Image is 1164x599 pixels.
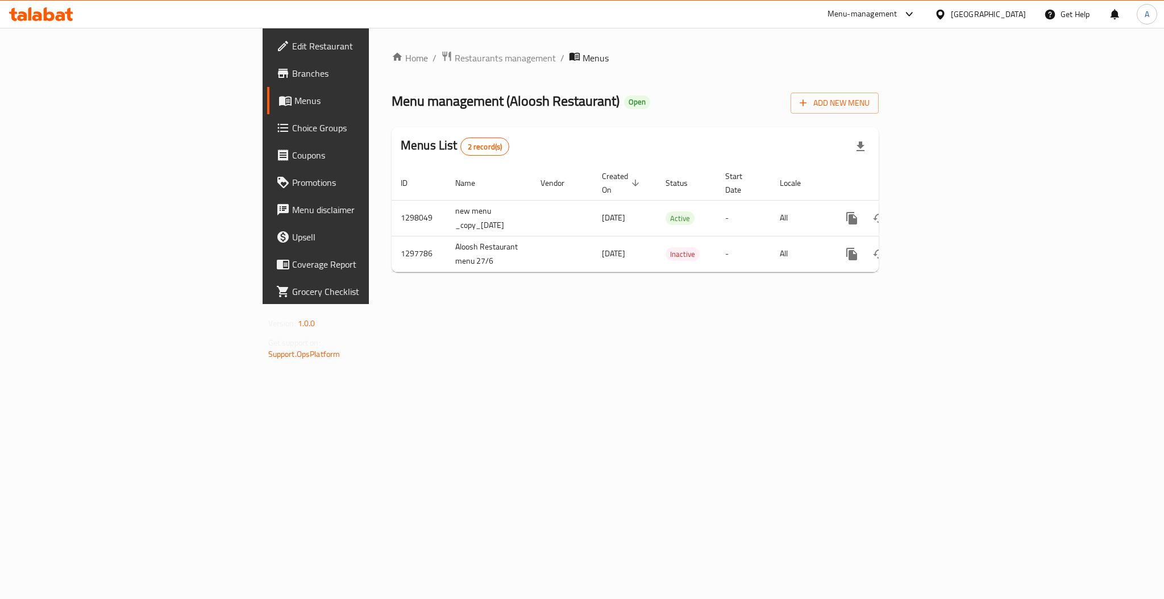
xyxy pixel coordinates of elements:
span: A [1145,8,1149,20]
span: Name [455,176,490,190]
span: ID [401,176,422,190]
span: Add New Menu [800,96,870,110]
a: Edit Restaurant [267,32,457,60]
td: - [716,236,771,272]
span: Menus [294,94,448,107]
li: / [560,51,564,65]
span: Locale [780,176,816,190]
td: All [771,236,829,272]
a: Menus [267,87,457,114]
div: Total records count [460,138,510,156]
span: [DATE] [602,210,625,225]
span: 1.0.0 [298,316,315,331]
td: new menu _copy_[DATE] [446,200,531,236]
div: Inactive [666,247,700,261]
span: Menus [583,51,609,65]
span: Open [624,97,650,107]
button: more [838,240,866,268]
div: Open [624,95,650,109]
a: Menu disclaimer [267,196,457,223]
span: Vendor [541,176,579,190]
span: Active [666,212,695,225]
span: Upsell [292,230,448,244]
a: Upsell [267,223,457,251]
span: Branches [292,66,448,80]
button: Change Status [866,205,893,232]
a: Support.OpsPlatform [268,347,340,361]
a: Grocery Checklist [267,278,457,305]
a: Coverage Report [267,251,457,278]
a: Promotions [267,169,457,196]
span: Status [666,176,702,190]
span: Start Date [725,169,757,197]
nav: breadcrumb [392,51,879,65]
a: Branches [267,60,457,87]
a: Restaurants management [441,51,556,65]
span: Version: [268,316,296,331]
span: Grocery Checklist [292,285,448,298]
td: All [771,200,829,236]
button: more [838,205,866,232]
td: - [716,200,771,236]
span: Promotions [292,176,448,189]
div: [GEOGRAPHIC_DATA] [951,8,1026,20]
div: Export file [847,133,874,160]
div: Active [666,211,695,225]
button: Add New Menu [791,93,879,114]
a: Coupons [267,142,457,169]
span: Choice Groups [292,121,448,135]
table: enhanced table [392,166,957,272]
span: Menu management ( Aloosh Restaurant ) [392,88,620,114]
div: Menu-management [828,7,897,21]
span: Get support on: [268,335,321,350]
button: Change Status [866,240,893,268]
th: Actions [829,166,957,201]
span: Inactive [666,248,700,261]
a: Choice Groups [267,114,457,142]
h2: Menus List [401,137,509,156]
span: Created On [602,169,643,197]
span: Edit Restaurant [292,39,448,53]
span: Restaurants management [455,51,556,65]
span: [DATE] [602,246,625,261]
span: 2 record(s) [461,142,509,152]
td: Aloosh Restaurant menu 27/6 [446,236,531,272]
span: Menu disclaimer [292,203,448,217]
span: Coupons [292,148,448,162]
span: Coverage Report [292,257,448,271]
